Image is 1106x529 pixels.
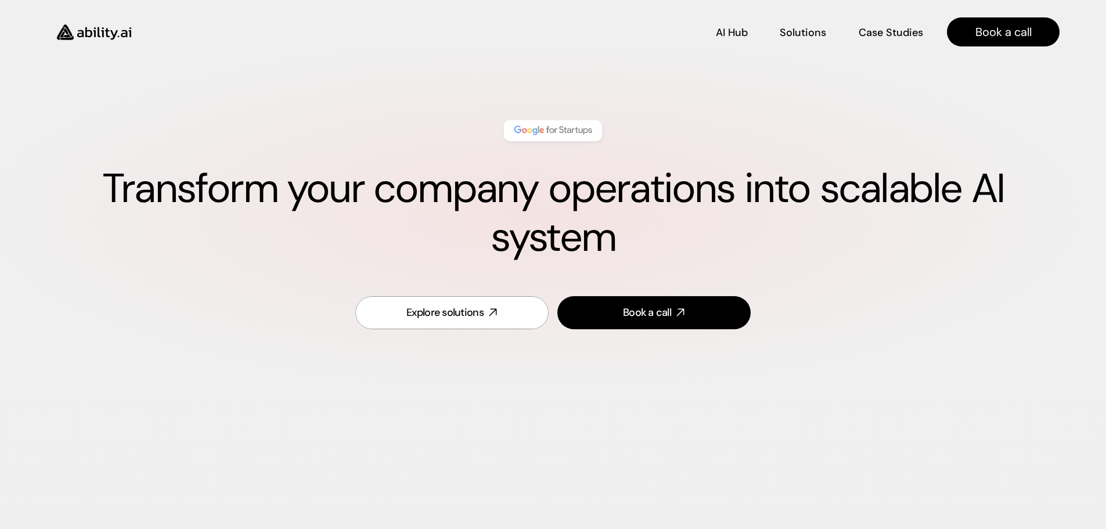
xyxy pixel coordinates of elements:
nav: Main navigation [147,17,1060,46]
a: Case Studies [858,22,924,42]
a: Explore solutions [355,296,549,329]
a: AI Hub [716,22,748,42]
div: Book a call [623,305,671,320]
p: Book a call [975,24,1032,40]
a: Solutions [780,22,826,42]
a: Book a call [557,296,751,329]
div: Explore solutions [406,305,484,320]
a: Book a call [947,17,1060,46]
p: Solutions [780,26,826,40]
h1: Transform your company operations into scalable AI system [46,164,1060,262]
p: Case Studies [859,26,923,40]
p: AI Hub [716,26,748,40]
